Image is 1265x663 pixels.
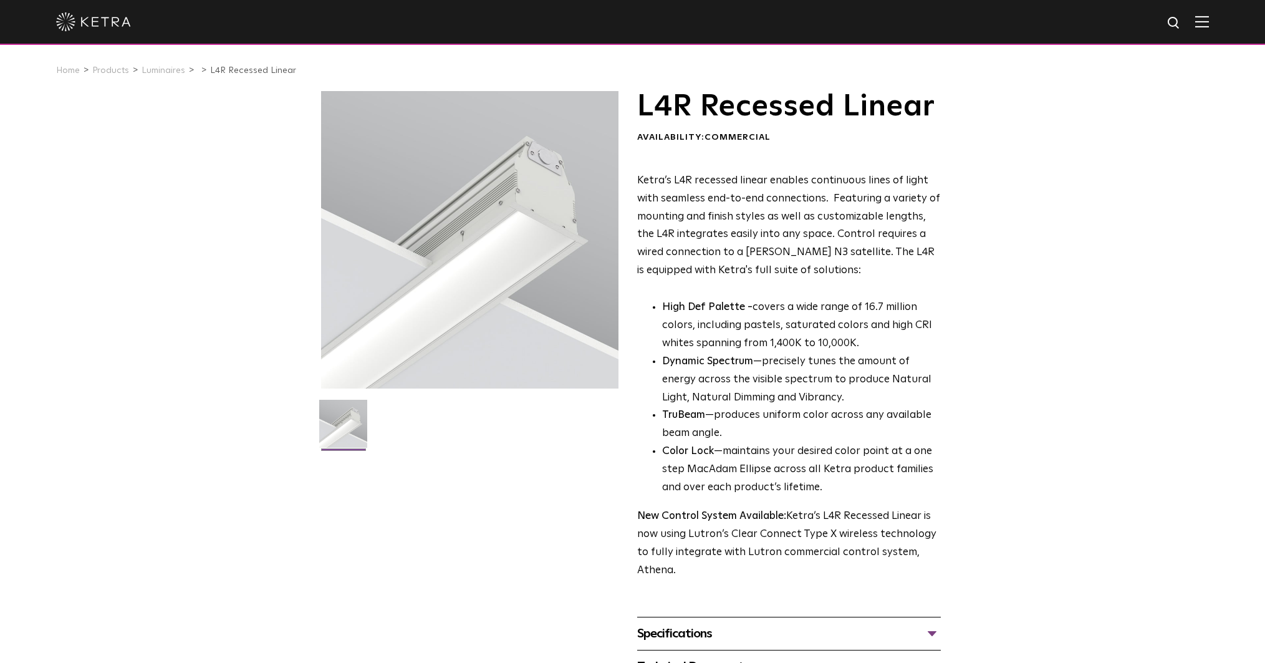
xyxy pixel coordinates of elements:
strong: High Def Palette - [662,302,753,312]
a: Luminaires [142,66,185,75]
img: L4R-2021-Web-Square [319,400,367,457]
strong: New Control System Available: [637,511,786,521]
li: —precisely tunes the amount of energy across the visible spectrum to produce Natural Light, Natur... [662,353,941,407]
a: Products [92,66,129,75]
p: Ketra’s L4R recessed linear enables continuous lines of light with seamless end-to-end connection... [637,172,941,280]
div: Availability: [637,132,941,144]
a: Home [56,66,80,75]
li: —maintains your desired color point at a one step MacAdam Ellipse across all Ketra product famili... [662,443,941,497]
span: Commercial [705,133,771,142]
li: —produces uniform color across any available beam angle. [662,407,941,443]
img: ketra-logo-2019-white [56,12,131,31]
img: search icon [1166,16,1182,31]
p: covers a wide range of 16.7 million colors, including pastels, saturated colors and high CRI whit... [662,299,941,353]
a: L4R Recessed Linear [210,66,296,75]
img: Hamburger%20Nav.svg [1195,16,1209,27]
strong: Color Lock [662,446,714,457]
p: Ketra’s L4R Recessed Linear is now using Lutron’s Clear Connect Type X wireless technology to ful... [637,508,941,580]
h1: L4R Recessed Linear [637,91,941,122]
strong: TruBeam [662,410,705,420]
div: Specifications [637,624,941,644]
strong: Dynamic Spectrum [662,356,753,367]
